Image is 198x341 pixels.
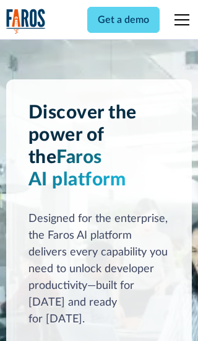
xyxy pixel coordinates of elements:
h1: Discover the power of the [28,102,170,191]
a: home [6,9,46,34]
div: Designed for the enterprise, the Faros AI platform delivers every capability you need to unlock d... [28,211,170,328]
span: Faros AI platform [28,148,126,189]
a: Get a demo [87,7,160,33]
div: menu [167,5,192,35]
img: Logo of the analytics and reporting company Faros. [6,9,46,34]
